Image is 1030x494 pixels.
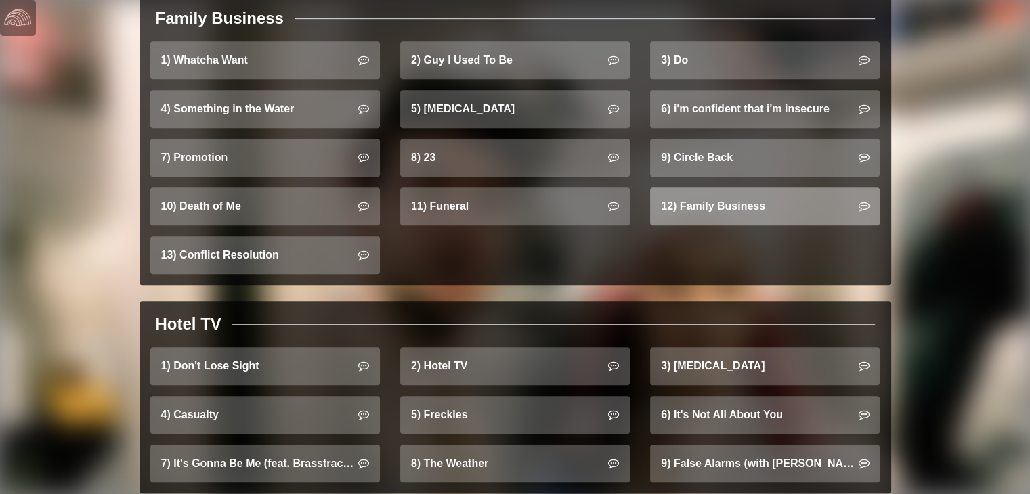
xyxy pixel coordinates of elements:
a: 8) The Weather [400,445,630,482]
a: 4) Casualty [150,396,380,434]
a: 12) Family Business [650,187,880,225]
a: 3) [MEDICAL_DATA] [650,347,880,385]
a: 8) 23 [400,139,630,177]
img: logo-white-4c48a5e4bebecaebe01ca5a9d34031cfd3d4ef9ae749242e8c4bf12ef99f53e8.png [4,4,31,31]
a: 1) Whatcha Want [150,41,380,79]
a: 2) Hotel TV [400,347,630,385]
a: 7) Promotion [150,139,380,177]
a: 11) Funeral [400,187,630,225]
a: 13) Conflict Resolution [150,236,380,274]
a: 9) False Alarms (with [PERSON_NAME]) [650,445,880,482]
div: Family Business [156,6,284,30]
a: 1) Don't Lose Sight [150,347,380,385]
a: 6) It's Not All About You [650,396,880,434]
a: 9) Circle Back [650,139,880,177]
a: 4) Something in the Water [150,90,380,128]
a: 2) Guy I Used To Be [400,41,630,79]
a: 5) Freckles [400,396,630,434]
a: 10) Death of Me [150,187,380,225]
div: Hotel TV [156,312,221,336]
a: 3) Do [650,41,880,79]
a: 7) It's Gonna Be Me (feat. Brasstracks) [150,445,380,482]
a: 5) [MEDICAL_DATA] [400,90,630,128]
a: 6) i'm confident that i'm insecure [650,90,880,128]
